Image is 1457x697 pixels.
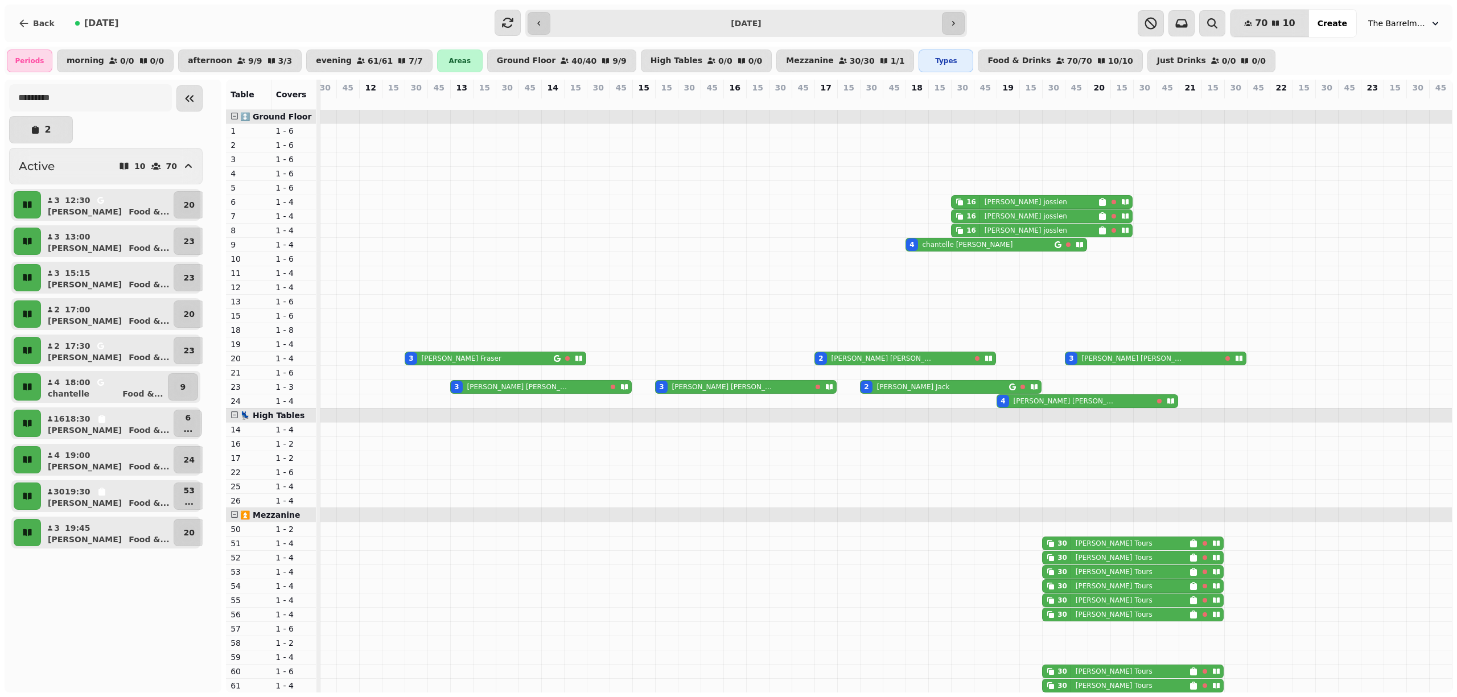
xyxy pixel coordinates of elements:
span: Create [1318,19,1347,27]
p: 1 - 6 [275,125,311,137]
p: afternoon [188,56,232,65]
p: 3 [457,96,466,107]
p: [PERSON_NAME] [48,497,122,509]
p: 17:00 [65,304,90,315]
p: 0 [571,96,580,107]
button: 3019:30[PERSON_NAME]Food &... [43,482,171,510]
p: 6 [231,196,266,208]
button: [DATE] [66,10,128,37]
p: 0 [799,96,808,107]
p: 0 [1208,96,1217,107]
div: Types [919,50,973,72]
p: 1 - 8 [275,324,311,336]
p: 0 / 0 [120,57,134,65]
p: 0 [935,96,944,107]
p: Food & ... [129,497,169,509]
p: 23 [183,272,194,283]
p: 0 [639,96,648,107]
p: 2 [867,96,876,107]
p: Just Drinks [1157,56,1206,65]
p: 1 - 4 [275,211,311,222]
button: 53... [174,482,204,510]
button: 23 [174,264,204,291]
p: 30 [319,82,330,93]
p: 4 [53,449,60,461]
button: Food & Drinks70/7010/10 [978,50,1142,72]
p: 0 [1390,96,1400,107]
p: ... [183,496,194,508]
button: 313:00[PERSON_NAME]Food &... [43,228,171,255]
p: 1 - 6 [275,253,311,265]
span: 70 [1255,19,1267,28]
p: 0 [1117,96,1126,107]
p: 1 [231,125,266,137]
p: 0 [1436,96,1445,107]
p: 3 [231,154,266,165]
p: 19:30 [65,486,90,497]
button: morning0/00/0 [57,50,174,72]
div: 16 [966,197,976,207]
p: 0 [890,96,899,107]
p: 17:30 [65,340,90,352]
p: 30 [957,82,968,93]
p: 3 [53,195,60,206]
p: [PERSON_NAME] josslen [985,197,1067,207]
button: 312:30[PERSON_NAME]Food &... [43,191,171,218]
p: 15 [1298,82,1309,93]
p: 15 [843,82,854,93]
p: 30 [775,82,785,93]
p: 30 [592,82,603,93]
p: 4 [912,96,921,107]
p: 4 [231,168,266,179]
p: 0 [548,96,557,107]
p: 23 [183,236,194,247]
p: 15 [388,82,398,93]
button: 6... [174,410,202,437]
p: [PERSON_NAME] josslen [985,226,1067,235]
p: 0 [366,96,375,107]
div: 30 [1057,667,1067,676]
p: Ground Floor [497,56,555,65]
p: [PERSON_NAME] [48,315,122,327]
span: The Barrelman [1368,18,1425,29]
button: Collapse sidebar [176,85,203,112]
p: 7 [231,211,266,222]
button: Back [9,10,64,37]
p: 30 [501,82,512,93]
p: 15 [661,82,672,93]
span: Back [33,19,55,27]
p: 15 [1207,82,1218,93]
p: 20 [231,353,266,364]
button: 23 [174,337,204,364]
p: 45 [797,82,808,93]
p: 0 [1413,96,1422,107]
p: Food & ... [129,424,169,436]
p: 0 [981,96,990,107]
button: 418:00chantelleFood &... [43,373,166,401]
p: 0 / 0 [718,57,732,65]
p: 15 [752,82,763,93]
p: 3 [411,96,421,107]
p: [PERSON_NAME] Tours [1076,581,1153,591]
div: 4 [909,240,914,249]
button: 2 [9,116,73,143]
p: 7 / 7 [409,57,423,65]
p: 30 [1412,82,1423,93]
p: 45 [524,82,535,93]
p: 15 [479,82,489,93]
p: 0 [343,96,352,107]
p: High Tables [651,56,702,65]
p: 9 [231,239,266,250]
p: 1 - 6 [275,168,311,179]
p: 3 / 3 [278,57,293,65]
p: 1 - 4 [275,282,311,293]
p: 5 [231,182,266,193]
p: [PERSON_NAME] Tours [1076,596,1153,605]
p: 10 [134,162,145,170]
p: 1 - 6 [275,296,311,307]
p: [PERSON_NAME] Fraser [422,354,501,363]
p: 30 [410,82,421,93]
p: 23 [183,345,194,356]
p: 45 [1344,82,1355,93]
button: Create [1308,10,1356,37]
